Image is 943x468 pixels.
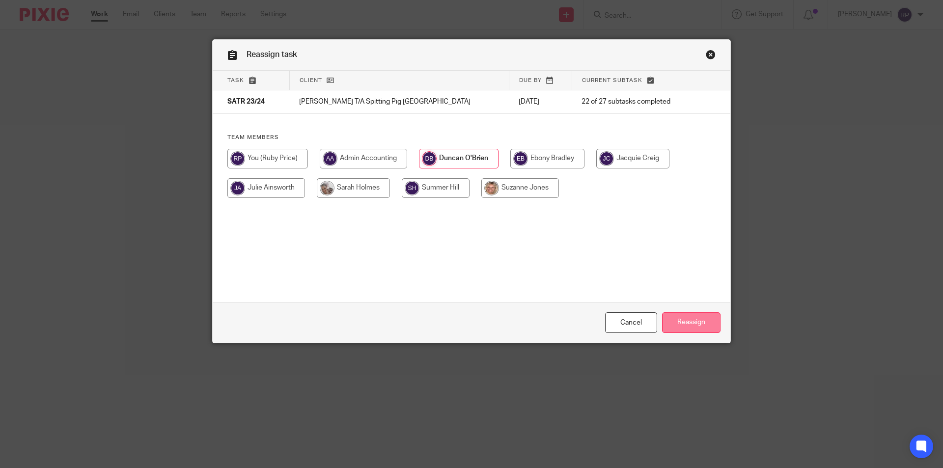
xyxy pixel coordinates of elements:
[227,78,244,83] span: Task
[605,312,657,333] a: Close this dialog window
[227,134,716,141] h4: Team members
[247,51,297,58] span: Reassign task
[227,99,265,106] span: SATR 23/24
[572,90,696,114] td: 22 of 27 subtasks completed
[519,97,562,107] p: [DATE]
[662,312,721,333] input: Reassign
[582,78,642,83] span: Current subtask
[519,78,542,83] span: Due by
[300,78,322,83] span: Client
[706,50,716,63] a: Close this dialog window
[299,97,499,107] p: [PERSON_NAME] T/A Spitting Pig [GEOGRAPHIC_DATA]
